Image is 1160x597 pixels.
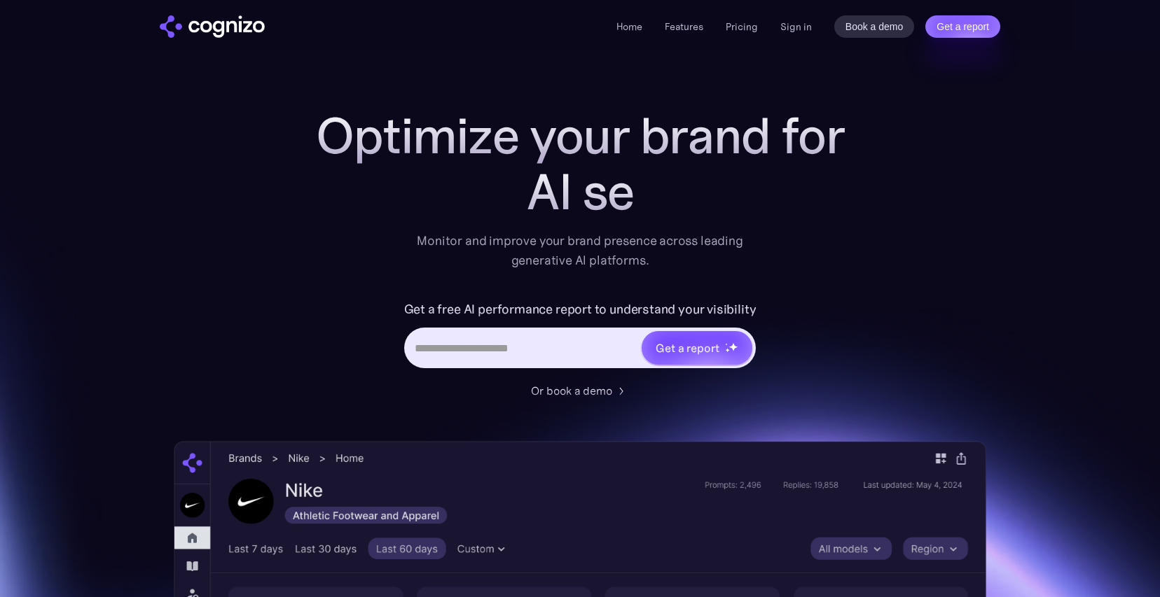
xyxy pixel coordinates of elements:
[640,330,754,366] a: Get a reportstarstarstar
[404,298,757,375] form: Hero URL Input Form
[665,20,703,33] a: Features
[834,15,915,38] a: Book a demo
[531,382,612,399] div: Or book a demo
[531,382,629,399] a: Or book a demo
[160,15,265,38] img: cognizo logo
[300,164,860,220] div: AI se
[404,298,757,321] label: Get a free AI performance report to understand your visibility
[656,339,719,356] div: Get a report
[160,15,265,38] a: home
[300,108,860,164] h1: Optimize your brand for
[616,20,642,33] a: Home
[725,348,730,353] img: star
[780,18,812,35] a: Sign in
[408,231,752,270] div: Monitor and improve your brand presence across leading generative AI platforms.
[729,342,738,351] img: star
[726,20,758,33] a: Pricing
[725,343,727,345] img: star
[925,15,1000,38] a: Get a report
